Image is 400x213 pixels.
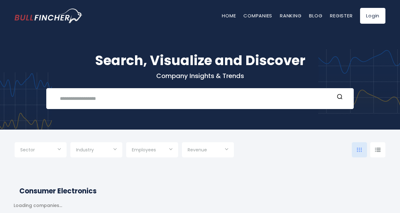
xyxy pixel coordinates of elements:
a: Companies [243,12,272,19]
img: icon-comp-list-view.svg [375,148,381,152]
a: Blog [309,12,322,19]
input: Selection [132,145,172,156]
a: Register [330,12,352,19]
span: Revenue [188,147,207,153]
h2: Consumer Electronics [19,186,381,196]
button: Search [336,93,344,101]
a: Login [360,8,385,24]
span: Industry [76,147,94,153]
input: Selection [76,145,117,156]
img: bullfincher logo [15,9,83,23]
span: Employees [132,147,156,153]
img: icon-comp-grid.svg [357,148,362,152]
input: Selection [188,145,228,156]
input: Selection [20,145,61,156]
a: Home [222,12,236,19]
span: Sector [20,147,35,153]
a: Go to homepage [15,9,83,23]
p: Company Insights & Trends [15,72,385,80]
a: Ranking [280,12,301,19]
h1: Search, Visualize and Discover [15,51,385,70]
